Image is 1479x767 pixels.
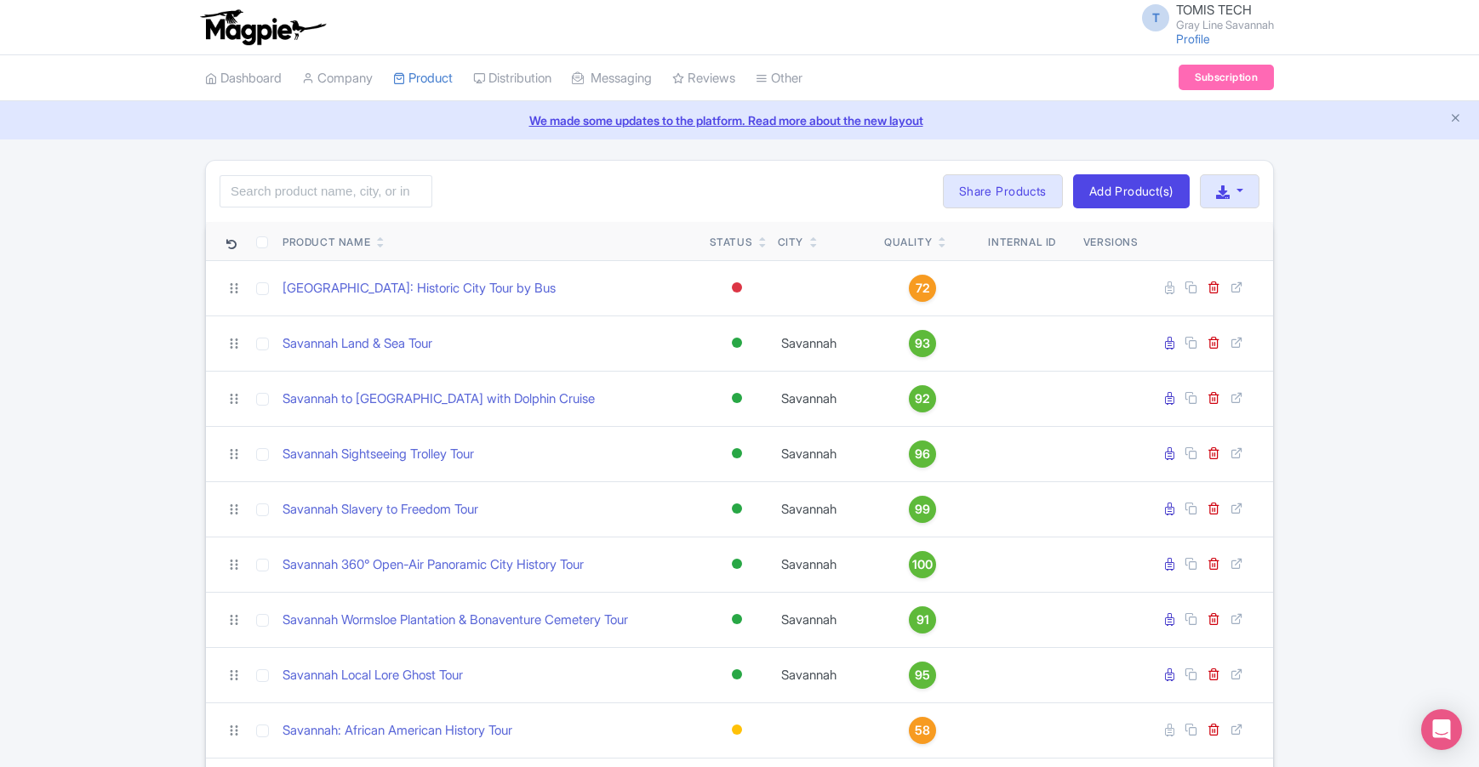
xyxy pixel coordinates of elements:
[1073,174,1190,208] a: Add Product(s)
[10,111,1469,129] a: We made some updates to the platform. Read more about the new layout
[1421,709,1462,750] div: Open Intercom Messenger
[728,662,745,687] div: Active
[728,607,745,632] div: Active
[728,497,745,521] div: Active
[572,55,652,102] a: Messaging
[1176,2,1252,18] span: TOMIS TECH
[917,611,929,629] span: 91
[283,555,584,575] a: Savannah 360° Open-Air Panoramic City History Tour
[771,315,877,371] td: Savannah
[756,55,802,102] a: Other
[915,500,930,519] span: 99
[283,500,478,520] a: Savannah Slavery to Freedom Tour
[771,537,877,592] td: Savannah
[1132,3,1274,31] a: T TOMIS TECH Gray Line Savannah
[283,235,370,250] div: Product Name
[915,334,930,353] span: 93
[283,721,512,741] a: Savannah: African American History Tour
[771,647,877,702] td: Savannah
[728,441,745,466] div: Active
[672,55,735,102] a: Reviews
[1076,222,1145,261] th: Versions
[728,718,745,742] div: Building
[884,496,962,523] a: 99
[912,555,933,574] span: 100
[728,552,745,577] div: Active
[283,389,595,409] a: Savannah to [GEOGRAPHIC_DATA] with Dolphin Cruise
[884,717,962,744] a: 58
[884,330,962,357] a: 93
[1176,31,1210,46] a: Profile
[771,426,877,481] td: Savannah
[778,235,803,250] div: City
[884,440,962,468] a: 96
[473,55,551,102] a: Distribution
[283,666,463,685] a: Savannah Local Lore Ghost Tour
[884,551,962,578] a: 100
[728,386,745,411] div: Active
[728,331,745,355] div: Active
[1179,65,1274,90] a: Subscription
[884,385,962,412] a: 92
[283,279,556,298] a: [GEOGRAPHIC_DATA]: Historic City Tour by Bus
[393,55,453,102] a: Product
[915,389,930,408] span: 92
[728,276,745,300] div: Inactive
[1176,20,1274,31] small: Gray Line Savannah
[968,222,1076,261] th: Internal ID
[283,334,432,354] a: Savannah Land & Sea Tour
[205,55,282,102] a: Dashboard
[1449,110,1462,129] button: Close announcement
[884,606,962,633] a: 91
[771,371,877,426] td: Savannah
[710,235,753,250] div: Status
[943,174,1063,208] a: Share Products
[283,445,474,464] a: Savannah Sightseeing Trolley Tour
[220,175,432,207] input: Search product name, city, or interal id
[884,275,962,302] a: 72
[1142,4,1169,31] span: T
[771,481,877,537] td: Savannah
[884,662,962,689] a: 95
[884,235,932,250] div: Quality
[915,666,930,685] span: 95
[916,279,930,298] span: 72
[771,592,877,647] td: Savannah
[915,445,930,463] span: 96
[302,55,373,102] a: Company
[197,9,328,46] img: logo-ab69f6fb50320c5b225c76a69d11143b.png
[915,721,930,740] span: 58
[283,611,628,630] a: Savannah Wormsloe Plantation & Bonaventure Cemetery Tour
